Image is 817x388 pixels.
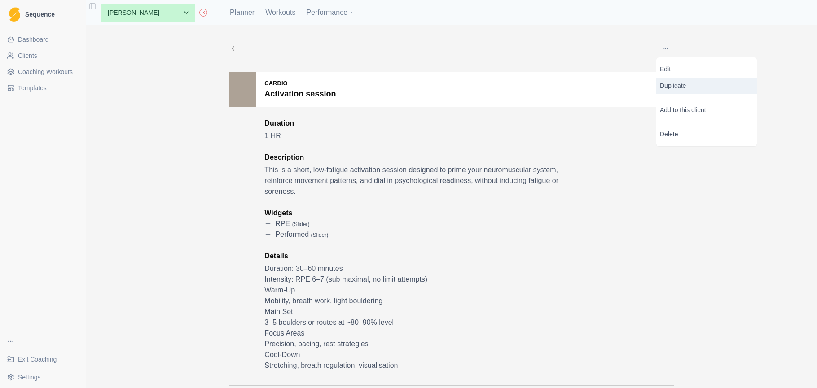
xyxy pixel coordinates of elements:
[264,263,565,274] p: Duration: 30–60 minutes
[4,4,82,25] a: LogoSequence
[4,32,82,47] a: Dashboard
[264,274,565,285] p: Intensity: RPE 6–7 (sub maximal, no limit attempts)
[264,306,565,317] p: Main Set
[264,79,336,88] p: Cardio
[264,251,565,262] p: Details
[264,328,565,339] p: Focus Areas
[18,67,73,76] span: Coaching Workouts
[4,81,82,95] a: Templates
[18,51,37,60] span: Clients
[230,7,255,18] a: Planner
[311,232,329,238] span: ( slider )
[4,370,82,384] button: Settings
[275,218,309,229] p: RPE
[660,65,753,74] p: Edit
[9,7,20,22] img: Logo
[656,78,757,94] p: Duplicate
[275,229,328,240] p: performed
[306,4,356,22] button: Performance
[264,118,565,129] p: Duration
[264,360,565,371] p: Stretching, breath regulation, visualisation
[264,285,565,296] p: Warm-Up
[264,88,336,100] p: Activation session
[25,11,55,17] span: Sequence
[4,65,82,79] a: Coaching Workouts
[18,83,47,92] span: Templates
[264,208,565,218] p: Widgets
[656,126,757,143] p: Delete
[264,152,565,163] p: Description
[264,349,565,360] p: Cool-Down
[18,355,57,364] span: Exit Coaching
[4,48,82,63] a: Clients
[4,352,82,366] a: Exit Coaching
[656,102,757,118] a: Add to this client
[264,296,565,306] p: Mobility, breath work, light bouldering
[265,7,295,18] a: Workouts
[264,317,565,328] p: 3–5 boulders or routes at ~80–90% level
[264,165,565,197] p: This is a short, low-fatigue activation session designed to prime your neuromuscular system, rein...
[264,339,565,349] p: Precision, pacing, rest strategies
[18,35,49,44] span: Dashboard
[292,221,310,227] span: ( slider )
[656,61,757,78] a: Edit
[264,131,565,141] p: 1 HR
